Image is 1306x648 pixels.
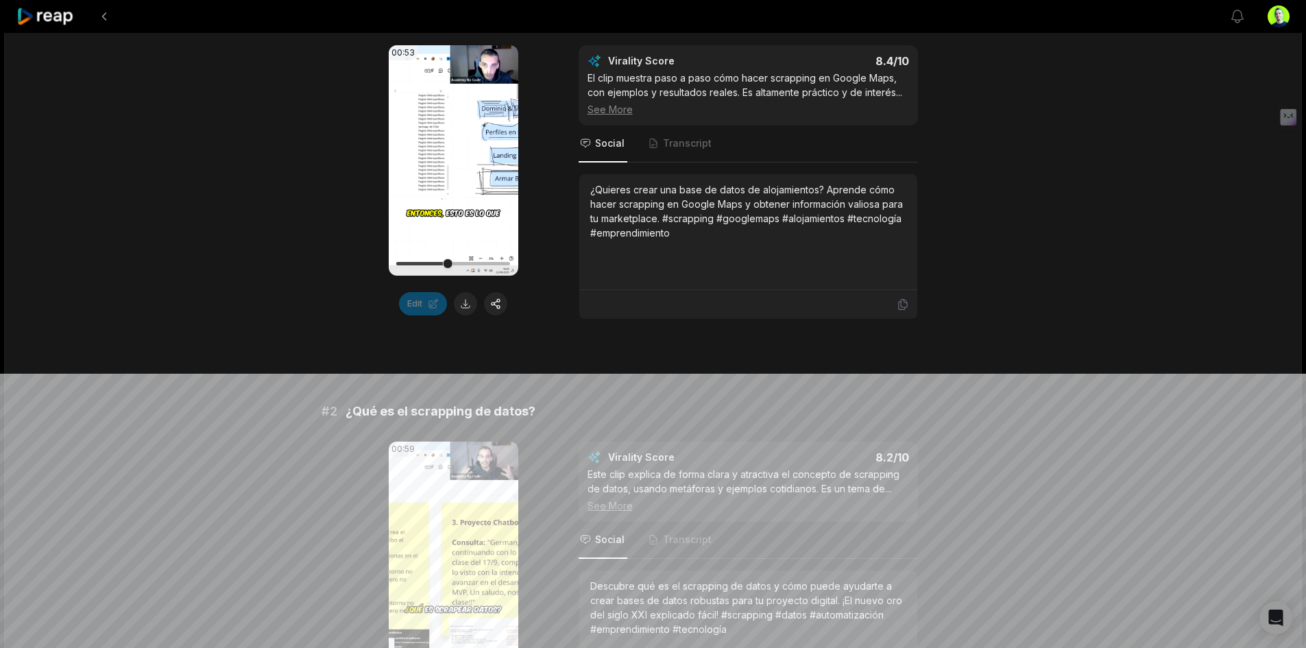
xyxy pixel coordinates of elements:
div: Open Intercom Messenger [1259,601,1292,634]
video: Your browser does not support mp4 format. [389,45,518,276]
span: Transcript [663,136,712,150]
div: See More [588,102,909,117]
div: 8.4 /10 [762,54,909,68]
nav: Tabs [579,125,918,163]
div: Virality Score [608,54,755,68]
span: Social [595,136,625,150]
div: El clip muestra paso a paso cómo hacer scrapping en Google Maps, con ejemplos y resultados reales... [588,71,909,117]
div: ¿Quieres crear una base de datos de alojamientos? Aprende cómo hacer scrapping en Google Maps y o... [590,182,906,240]
button: Edit [399,292,447,315]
